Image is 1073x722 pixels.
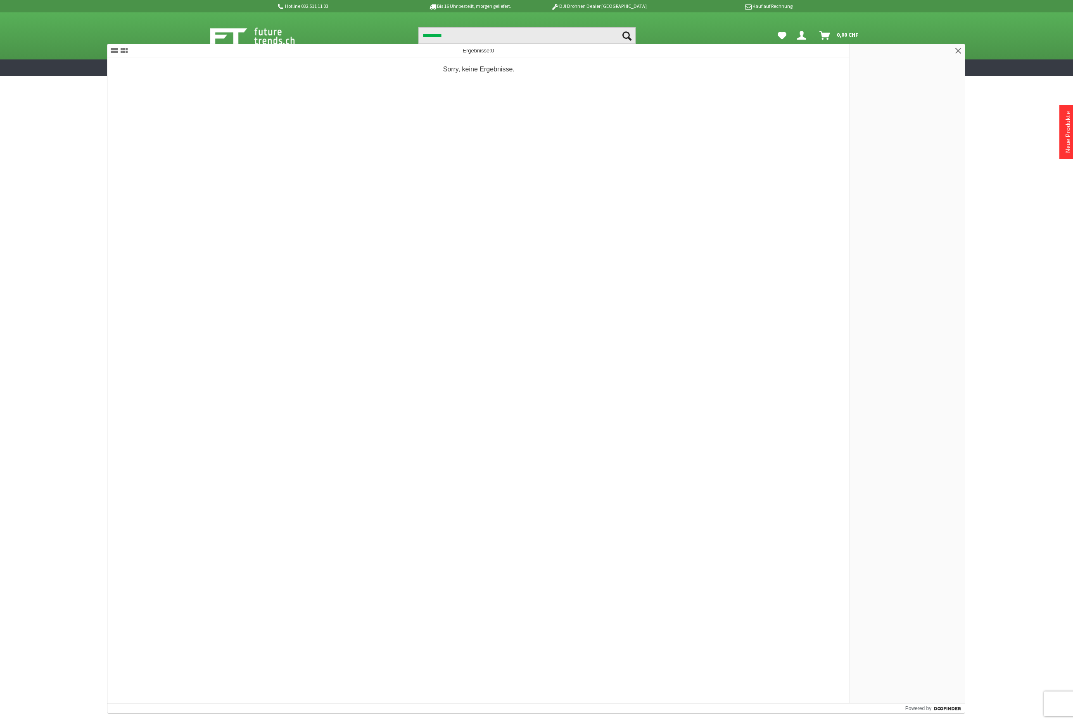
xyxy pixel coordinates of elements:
a: Meine Favoriten [774,27,791,44]
p: Kauf auf Rechnung [663,1,792,11]
a: Hi, Serdar - Dein Konto [794,27,813,44]
span: 0,00 CHF [837,28,859,41]
p: Sorry, keine Ergebnisse. [107,58,850,81]
img: Shop Futuretrends - zur Startseite wechseln [210,26,313,46]
span: Powered by [905,705,931,712]
a: Neue Produkte [1064,111,1072,153]
a: Warenkorb [816,27,863,44]
span: Ergebnisse: [463,47,494,54]
p: DJI Drohnen Dealer [GEOGRAPHIC_DATA] [534,1,663,11]
button: Suchen [618,27,636,44]
input: Produkt, Marke, Kategorie, EAN, Artikelnummer… [418,27,636,44]
p: Bis 16 Uhr bestellt, morgen geliefert. [405,1,534,11]
p: Hotline 032 511 11 03 [276,1,405,11]
span: 0 [491,47,494,54]
a: Powered by [905,703,965,713]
